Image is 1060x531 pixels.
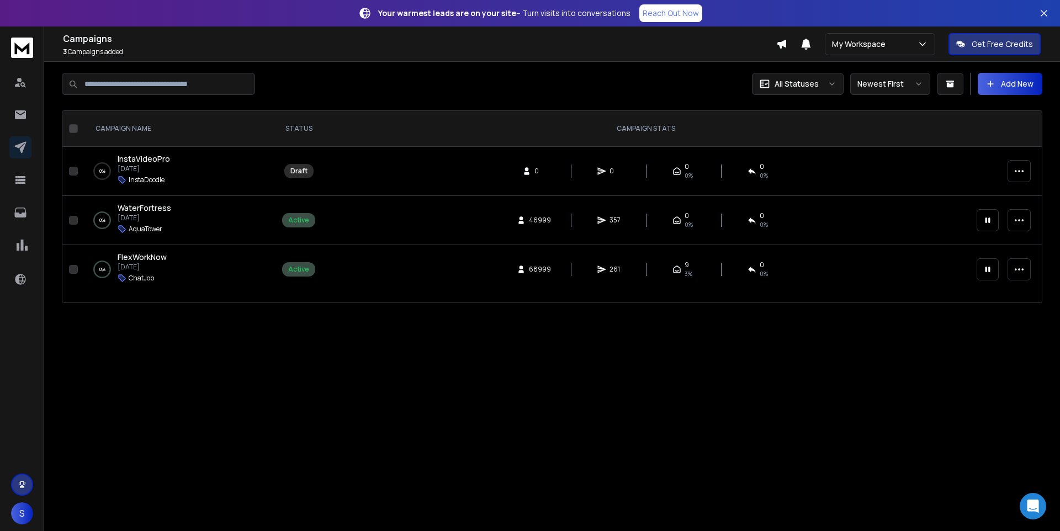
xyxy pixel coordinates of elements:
[63,47,67,56] span: 3
[948,33,1041,55] button: Get Free Credits
[129,176,165,184] p: InstaDoodle
[534,167,545,176] span: 0
[118,203,171,214] a: WaterFortress
[760,211,764,220] span: 0
[118,153,170,164] a: InstaVideoPro
[643,8,699,19] p: Reach Out Now
[609,167,621,176] span: 0
[1020,493,1046,519] div: Open Intercom Messenger
[118,153,170,164] span: InstaVideoPro
[832,39,890,50] p: My Workspace
[82,196,275,245] td: 0%WaterFortress[DATE]AquaTower
[11,38,33,58] img: logo
[118,214,171,222] p: [DATE]
[529,265,551,274] span: 68999
[760,261,764,269] span: 0
[118,252,167,263] a: FlexWorkNow
[609,216,621,225] span: 357
[82,147,275,196] td: 0%InstaVideoPro[DATE]InstaDoodle
[978,73,1042,95] button: Add New
[129,274,154,283] p: ChatJob
[609,265,621,274] span: 261
[685,220,693,229] span: 0 %
[99,215,105,226] p: 0 %
[850,73,930,95] button: Newest First
[760,171,768,180] span: 0%
[639,4,702,22] a: Reach Out Now
[378,8,630,19] p: – Turn visits into conversations
[685,269,692,278] span: 3 %
[685,261,689,269] span: 9
[322,111,970,147] th: CAMPAIGN STATS
[972,39,1033,50] p: Get Free Credits
[99,264,105,275] p: 0 %
[288,265,309,274] div: Active
[378,8,516,18] strong: Your warmest leads are on your site
[82,111,275,147] th: CAMPAIGN NAME
[63,47,776,56] p: Campaigns added
[529,216,551,225] span: 46999
[11,502,33,524] button: S
[775,78,819,89] p: All Statuses
[118,203,171,213] span: WaterFortress
[685,171,693,180] span: 0%
[118,263,167,272] p: [DATE]
[275,111,322,147] th: STATUS
[63,32,776,45] h1: Campaigns
[760,162,764,171] span: 0
[290,167,308,176] div: Draft
[760,269,768,278] span: 0 %
[82,245,275,294] td: 0%FlexWorkNow[DATE]ChatJob
[760,220,768,229] span: 0 %
[685,211,689,220] span: 0
[129,225,162,233] p: AquaTower
[685,162,689,171] span: 0
[118,164,170,173] p: [DATE]
[118,252,167,262] span: FlexWorkNow
[288,216,309,225] div: Active
[99,166,105,177] p: 0 %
